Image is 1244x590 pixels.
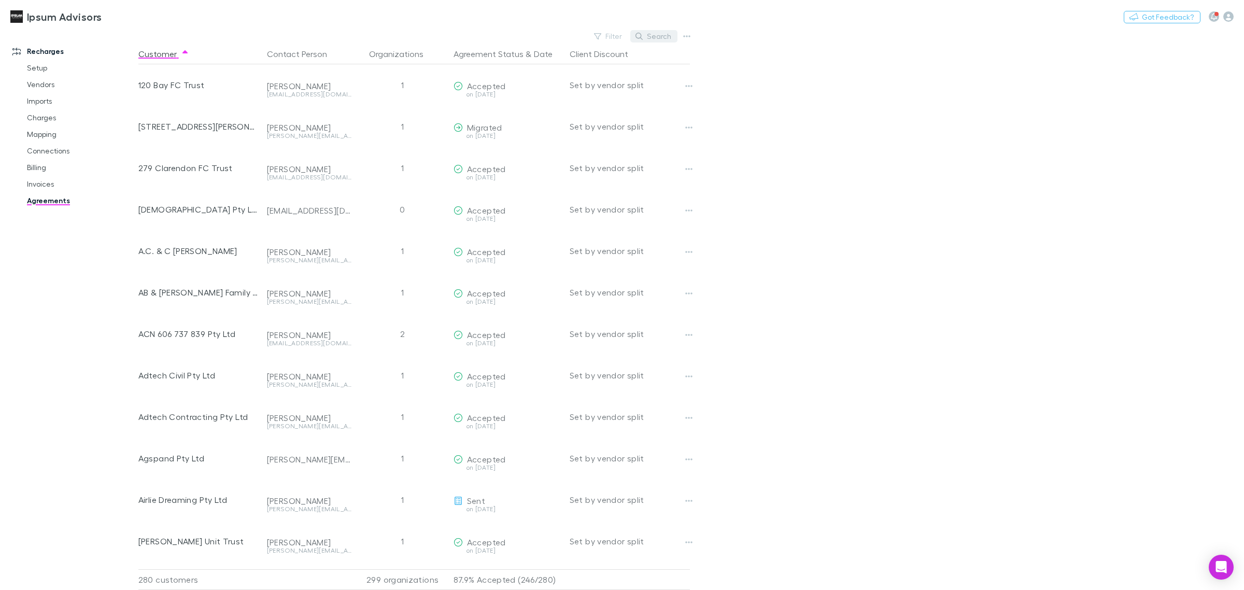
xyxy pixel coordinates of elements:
[267,247,352,257] div: [PERSON_NAME]
[17,109,146,126] a: Charges
[454,382,561,388] div: on [DATE]
[454,257,561,263] div: on [DATE]
[267,81,352,91] div: [PERSON_NAME]
[17,60,146,76] a: Setup
[570,106,690,147] div: Set by vendor split
[570,272,690,313] div: Set by vendor split
[267,299,352,305] div: [PERSON_NAME][EMAIL_ADDRESS][DOMAIN_NAME]
[17,76,146,93] a: Vendors
[138,438,259,479] div: Agspand Pty Ltd
[467,288,506,298] span: Accepted
[570,147,690,189] div: Set by vendor split
[467,413,506,423] span: Accepted
[454,570,561,589] p: 87.9% Accepted (246/280)
[267,454,352,465] div: [PERSON_NAME][EMAIL_ADDRESS][DOMAIN_NAME]
[454,547,561,554] div: on [DATE]
[27,10,102,23] h3: Ipsum Advisors
[138,44,189,64] button: Customer
[267,91,352,97] div: [EMAIL_ADDRESS][DOMAIN_NAME]
[589,30,628,43] button: Filter
[570,355,690,396] div: Set by vendor split
[138,230,259,272] div: A.C. & C [PERSON_NAME]
[454,216,561,222] div: on [DATE]
[454,44,524,64] button: Agreement Status
[467,164,506,174] span: Accepted
[356,272,449,313] div: 1
[467,496,485,505] span: Sent
[267,122,352,133] div: [PERSON_NAME]
[267,340,352,346] div: [EMAIL_ADDRESS][DOMAIN_NAME]
[138,313,259,355] div: ACN 606 737 839 Pty Ltd
[467,122,502,132] span: Migrated
[4,4,108,29] a: Ipsum Advisors
[138,569,263,590] div: 280 customers
[138,106,259,147] div: [STREET_ADDRESS][PERSON_NAME] Developments Pty Ltd
[570,313,690,355] div: Set by vendor split
[1124,11,1200,23] button: Got Feedback?
[356,479,449,521] div: 1
[356,396,449,438] div: 1
[467,81,506,91] span: Accepted
[454,506,561,512] div: on [DATE]
[138,189,259,230] div: [DEMOGRAPHIC_DATA] Pty Ltd
[570,64,690,106] div: Set by vendor split
[1209,555,1234,580] div: Open Intercom Messenger
[356,147,449,189] div: 1
[17,159,146,176] a: Billing
[267,174,352,180] div: [EMAIL_ADDRESS][DOMAIN_NAME]
[454,423,561,429] div: on [DATE]
[467,371,506,381] span: Accepted
[630,30,677,43] button: Search
[454,44,561,64] div: &
[17,192,146,209] a: Agreements
[267,330,352,340] div: [PERSON_NAME]
[17,176,146,192] a: Invoices
[467,454,506,464] span: Accepted
[267,506,352,512] div: [PERSON_NAME][EMAIL_ADDRESS][DOMAIN_NAME]
[570,438,690,479] div: Set by vendor split
[138,64,259,106] div: 120 Bay FC Trust
[17,143,146,159] a: Connections
[138,272,259,313] div: AB & [PERSON_NAME] Family Trust
[267,371,352,382] div: [PERSON_NAME]
[454,299,561,305] div: on [DATE]
[356,355,449,396] div: 1
[467,205,506,215] span: Accepted
[267,133,352,139] div: [PERSON_NAME][EMAIL_ADDRESS][PERSON_NAME][DOMAIN_NAME]
[356,189,449,230] div: 0
[454,465,561,471] div: on [DATE]
[10,10,23,23] img: Ipsum Advisors's Logo
[267,413,352,423] div: [PERSON_NAME]
[570,521,690,562] div: Set by vendor split
[138,147,259,189] div: 279 Clarendon FC Trust
[356,313,449,355] div: 2
[534,44,553,64] button: Date
[570,230,690,272] div: Set by vendor split
[467,247,506,257] span: Accepted
[356,230,449,272] div: 1
[570,44,641,64] button: Client Discount
[138,521,259,562] div: [PERSON_NAME] Unit Trust
[267,257,352,263] div: [PERSON_NAME][EMAIL_ADDRESS][PERSON_NAME][DOMAIN_NAME]
[267,537,352,547] div: [PERSON_NAME]
[267,496,352,506] div: [PERSON_NAME]
[17,93,146,109] a: Imports
[267,423,352,429] div: [PERSON_NAME][EMAIL_ADDRESS][PERSON_NAME][DOMAIN_NAME]
[467,330,506,340] span: Accepted
[138,396,259,438] div: Adtech Contracting Pty Ltd
[267,164,352,174] div: [PERSON_NAME]
[356,569,449,590] div: 299 organizations
[570,479,690,521] div: Set by vendor split
[267,44,340,64] button: Contact Person
[138,355,259,396] div: Adtech Civil Pty Ltd
[570,396,690,438] div: Set by vendor split
[356,64,449,106] div: 1
[356,438,449,479] div: 1
[138,479,259,521] div: Airlie Dreaming Pty Ltd
[454,91,561,97] div: on [DATE]
[2,43,146,60] a: Recharges
[267,288,352,299] div: [PERSON_NAME]
[454,133,561,139] div: on [DATE]
[467,537,506,547] span: Accepted
[369,44,436,64] button: Organizations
